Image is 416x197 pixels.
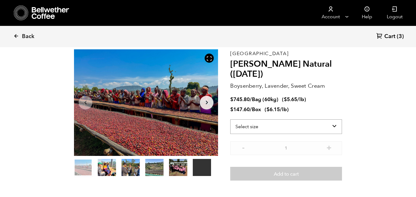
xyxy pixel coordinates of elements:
[239,144,247,150] button: -
[266,106,270,113] span: $
[384,33,395,40] span: Cart
[265,106,289,113] span: ( )
[230,96,233,103] span: $
[230,106,250,113] bdi: 147.60
[284,96,287,103] span: $
[297,96,304,103] span: /lb
[325,144,333,150] button: +
[280,106,287,113] span: /lb
[252,106,261,113] span: Box
[230,167,342,181] button: Add to cart
[230,82,342,90] p: Boysenberry, Lavender, Sweet Cream
[193,159,211,176] video: Your browser does not support the video tag.
[250,96,252,103] span: /
[230,106,233,113] span: $
[397,33,404,40] span: (3)
[250,106,252,113] span: /
[376,33,404,41] a: Cart (3)
[230,59,342,79] h2: [PERSON_NAME] Natural ([DATE])
[252,96,278,103] span: Bag (60kg)
[266,106,280,113] bdi: 6.15
[282,96,306,103] span: ( )
[284,96,297,103] bdi: 5.65
[22,33,34,40] span: Back
[230,96,250,103] bdi: 745.80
